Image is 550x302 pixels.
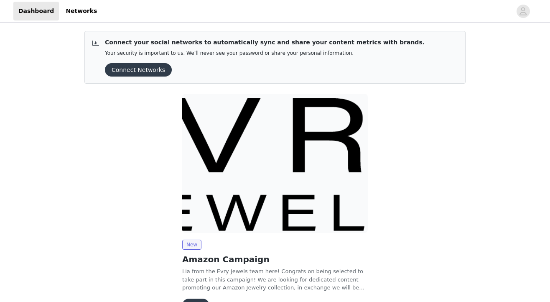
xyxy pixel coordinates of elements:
div: avatar [519,5,527,18]
button: Connect Networks [105,63,172,77]
a: Networks [61,2,102,20]
p: Lia from the Evry Jewels team here! Congrats on being selected to take part in this campaign! We ... [182,267,368,292]
p: Your security is important to us. We’ll never see your password or share your personal information. [105,50,425,56]
a: Dashboard [13,2,59,20]
span: New [182,240,201,250]
img: Evry Jewels [182,94,368,233]
p: Connect your social networks to automatically sync and share your content metrics with brands. [105,38,425,47]
h2: Amazon Campaign [182,253,368,266]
